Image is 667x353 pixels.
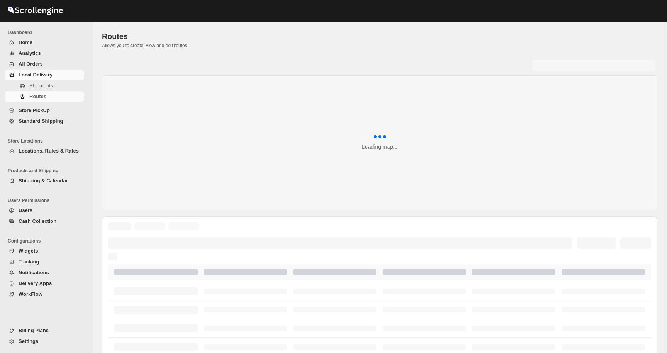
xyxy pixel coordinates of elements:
span: All Orders [19,61,43,67]
button: Analytics [5,48,84,59]
button: Routes [5,91,84,102]
button: Widgets [5,246,84,256]
p: Allows you to create, view and edit routes. [102,42,657,49]
span: Delivery Apps [19,280,52,286]
button: Home [5,37,84,48]
span: Configurations [8,238,87,244]
button: Billing Plans [5,325,84,336]
button: Shipping & Calendar [5,175,84,186]
button: WorkFlow [5,289,84,300]
button: Delivery Apps [5,278,84,289]
span: Shipping & Calendar [19,178,68,183]
span: Products and Shipping [8,168,87,174]
span: Store PickUp [19,107,50,113]
span: Users [19,207,32,213]
button: Tracking [5,256,84,267]
span: Locations, Rules & Rates [19,148,79,154]
div: Loading map... [362,143,398,151]
span: Routes [29,93,46,99]
button: Locations, Rules & Rates [5,146,84,156]
span: Analytics [19,50,41,56]
span: Billing Plans [19,328,49,333]
span: WorkFlow [19,291,42,297]
span: Shipments [29,83,53,88]
button: Cash Collection [5,216,84,227]
span: Cash Collection [19,218,56,224]
span: Standard Shipping [19,118,63,124]
span: Notifications [19,270,49,275]
span: Widgets [19,248,38,254]
button: Notifications [5,267,84,278]
button: Shipments [5,80,84,91]
span: Settings [19,338,38,344]
span: Store Locations [8,138,87,144]
span: Tracking [19,259,39,265]
span: Routes [102,32,128,41]
span: Dashboard [8,29,87,36]
span: Local Delivery [19,72,52,78]
span: Home [19,39,32,45]
button: All Orders [5,59,84,70]
button: Settings [5,336,84,347]
span: Users Permissions [8,197,87,204]
button: Users [5,205,84,216]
